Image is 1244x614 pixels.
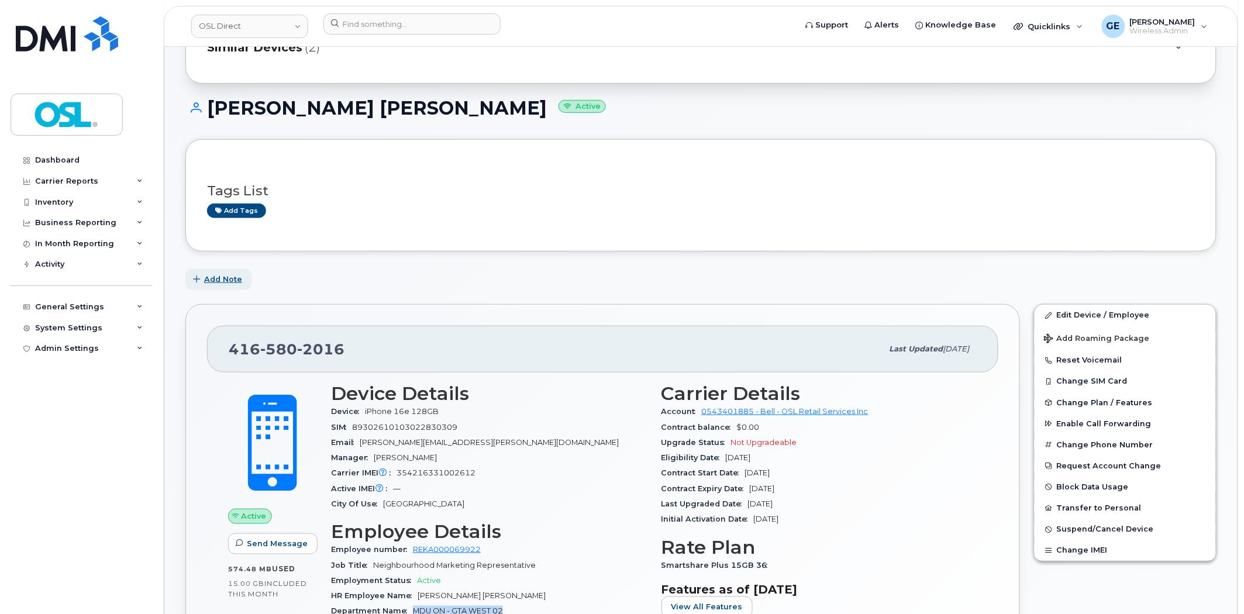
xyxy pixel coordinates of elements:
button: Change SIM Card [1035,371,1216,392]
a: OSL Direct [191,15,308,38]
span: Similar Devices [207,39,302,56]
span: Email [331,438,360,447]
h3: Tags List [207,184,1195,198]
span: Add Note [204,274,242,285]
button: Block Data Usage [1035,477,1216,498]
button: Change Phone Number [1035,434,1216,456]
span: Contract Expiry Date [661,484,750,493]
span: 574.48 MB [228,565,272,573]
span: Wireless Admin [1130,26,1195,36]
a: Edit Device / Employee [1035,305,1216,326]
span: GE [1107,19,1120,33]
span: Knowledge Base [926,19,997,31]
span: Manager [331,453,374,462]
span: SIM [331,423,352,432]
span: [DATE] [754,515,779,523]
span: Eligibility Date [661,453,726,462]
span: Send Message [247,538,308,549]
span: 580 [260,340,297,358]
a: Support [798,13,857,37]
span: $0.00 [737,423,760,432]
span: Last updated [890,344,943,353]
span: iPhone 16e 128GB [365,407,439,416]
a: Add tags [207,203,266,218]
span: 354216331002612 [397,468,475,477]
h3: Features as of [DATE] [661,582,978,596]
button: Enable Call Forwarding [1035,413,1216,434]
span: [DATE] [745,468,770,477]
span: Neighbourhood Marketing Representative [373,561,536,570]
span: Change Plan / Features [1057,398,1153,407]
h3: Employee Details [331,521,647,542]
button: Change IMEI [1035,540,1216,561]
span: Contract Start Date [661,468,745,477]
span: — [393,484,401,493]
h3: Device Details [331,383,647,404]
button: Transfer to Personal [1035,498,1216,519]
span: Initial Activation Date [661,515,754,523]
span: (2) [305,39,320,56]
button: Add Roaming Package [1035,326,1216,350]
span: [DATE] [750,484,775,493]
span: Quicklinks [1028,22,1071,31]
input: Find something... [323,13,501,35]
span: Enable Call Forwarding [1057,419,1152,428]
span: Contract balance [661,423,737,432]
span: 89302610103022830309 [352,423,457,432]
span: [GEOGRAPHIC_DATA] [383,499,464,508]
a: Alerts [857,13,908,37]
span: Support [816,19,849,31]
span: included this month [228,579,307,598]
span: [DATE] [943,344,970,353]
span: Suspend/Cancel Device [1057,525,1154,534]
button: Add Note [185,269,252,290]
button: Reset Voicemail [1035,350,1216,371]
span: Add Roaming Package [1044,334,1150,345]
span: Last Upgraded Date [661,499,748,508]
span: View All Features [671,601,743,612]
span: Active IMEI [331,484,393,493]
h3: Carrier Details [661,383,978,404]
span: 2016 [297,340,344,358]
span: City Of Use [331,499,383,508]
span: Active [417,576,441,585]
button: Request Account Change [1035,456,1216,477]
a: Knowledge Base [908,13,1005,37]
small: Active [559,100,606,113]
h3: Rate Plan [661,537,978,558]
span: Active [242,510,267,522]
span: [PERSON_NAME] [PERSON_NAME] [418,591,546,600]
div: Gregory Easton [1094,15,1216,38]
span: Job Title [331,561,373,570]
span: Smartshare Plus 15GB 36 [661,561,774,570]
span: Device [331,407,365,416]
span: [DATE] [726,453,751,462]
div: Quicklinks [1006,15,1091,38]
span: Account [661,407,702,416]
h1: [PERSON_NAME] [PERSON_NAME] [185,98,1217,118]
a: REKA000069922 [413,545,481,554]
button: Change Plan / Features [1035,392,1216,413]
span: [DATE] [748,499,773,508]
span: [PERSON_NAME] [1130,17,1195,26]
span: Alerts [875,19,900,31]
span: 416 [229,340,344,358]
span: Upgrade Status [661,438,731,447]
span: Employment Status [331,576,417,585]
span: Carrier IMEI [331,468,397,477]
button: Suspend/Cancel Device [1035,519,1216,540]
span: 15.00 GB [228,579,264,588]
span: used [272,564,295,573]
span: [PERSON_NAME][EMAIL_ADDRESS][PERSON_NAME][DOMAIN_NAME] [360,438,619,447]
span: Not Upgradeable [731,438,797,447]
span: Employee number [331,545,413,554]
a: 0543401885 - Bell - OSL Retail Services Inc [702,407,869,416]
span: [PERSON_NAME] [374,453,437,462]
button: Send Message [228,533,318,554]
span: HR Employee Name [331,591,418,600]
